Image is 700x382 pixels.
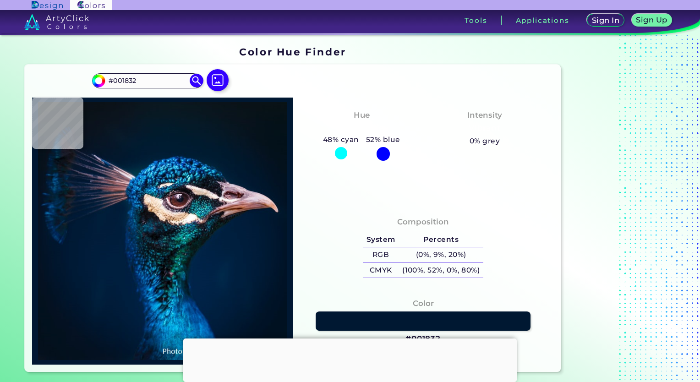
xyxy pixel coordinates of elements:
[24,14,89,30] img: logo_artyclick_colors_white.svg
[589,15,623,27] a: Sign In
[593,17,618,24] h5: Sign In
[465,123,505,134] h3: Vibrant
[362,134,404,146] h5: 52% blue
[399,247,483,262] h5: (0%, 9%, 20%)
[465,17,487,24] h3: Tools
[470,135,500,147] h5: 0% grey
[399,232,483,247] h5: Percents
[363,263,399,278] h5: CMYK
[319,134,362,146] h5: 48% cyan
[363,247,399,262] h5: RGB
[516,17,569,24] h3: Applications
[183,338,517,380] iframe: Advertisement
[634,15,670,27] a: Sign Up
[467,109,502,122] h4: Intensity
[336,123,388,134] h3: Cyan-Blue
[637,16,666,23] h5: Sign Up
[397,215,449,229] h4: Composition
[239,45,346,59] h1: Color Hue Finder
[564,43,679,376] iframe: Advertisement
[363,232,399,247] h5: System
[32,1,62,10] img: ArtyClick Design logo
[405,333,441,344] h3: #001832
[37,102,288,360] img: img_pavlin.jpg
[190,74,203,87] img: icon search
[105,75,190,87] input: type color..
[207,69,229,91] img: icon picture
[354,109,370,122] h4: Hue
[413,297,434,310] h4: Color
[399,263,483,278] h5: (100%, 52%, 0%, 80%)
